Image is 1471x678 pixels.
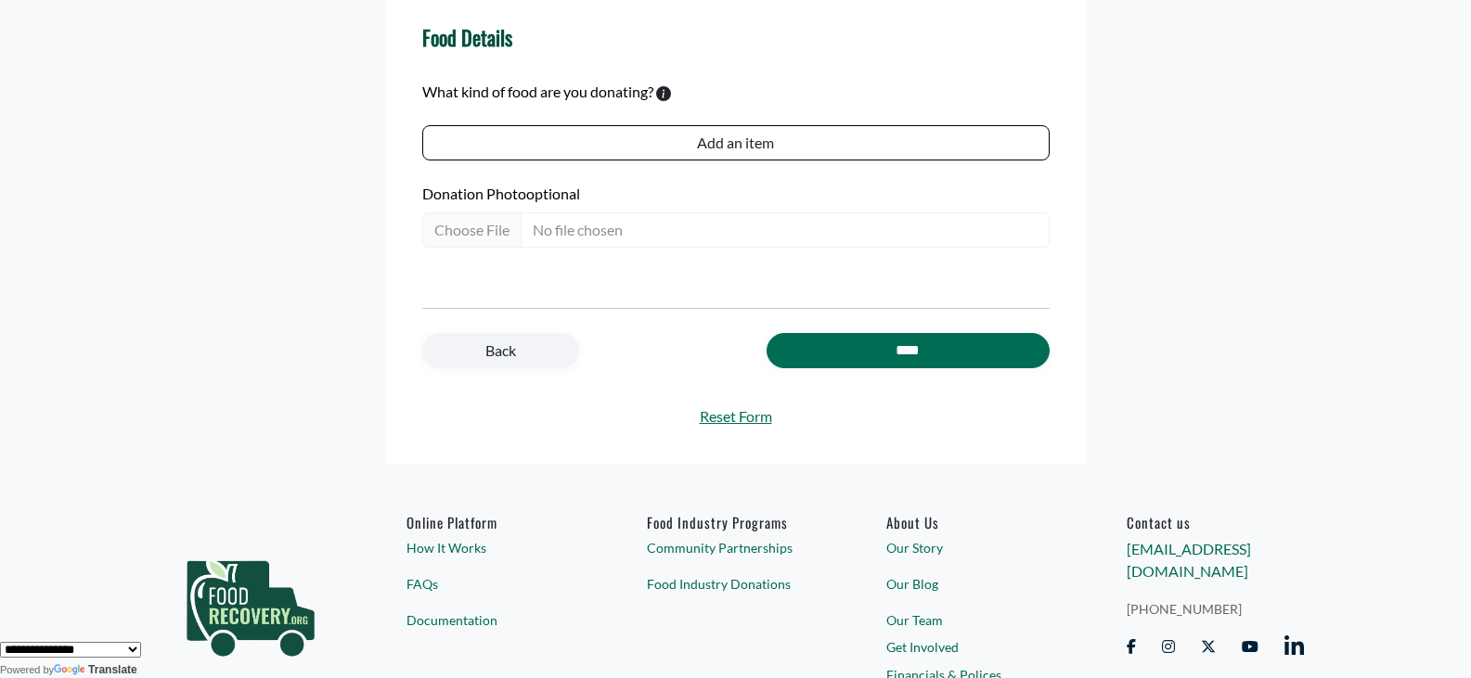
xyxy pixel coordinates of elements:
[1127,540,1251,580] a: [EMAIL_ADDRESS][DOMAIN_NAME]
[886,514,1064,531] a: About Us
[886,610,1064,630] a: Our Team
[1127,599,1304,619] a: [PHONE_NUMBER]
[406,610,584,630] a: Documentation
[54,664,88,677] img: Google Translate
[422,333,579,368] a: Back
[647,514,824,531] h6: Food Industry Programs
[422,81,653,103] label: What kind of food are you donating?
[406,514,584,531] h6: Online Platform
[1127,514,1304,531] h6: Contact us
[406,574,584,594] a: FAQs
[422,25,512,49] h4: Food Details
[886,574,1064,594] a: Our Blog
[647,574,824,594] a: Food Industry Donations
[886,538,1064,557] a: Our Story
[656,86,671,101] svg: To calculate environmental impacts, we follow the Food Loss + Waste Protocol
[647,538,824,557] a: Community Partnerships
[422,183,1050,205] label: Donation Photo
[422,405,1050,428] a: Reset Form
[406,538,584,557] a: How It Works
[526,185,580,202] span: optional
[422,125,1050,160] button: Add an item
[54,663,137,676] a: Translate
